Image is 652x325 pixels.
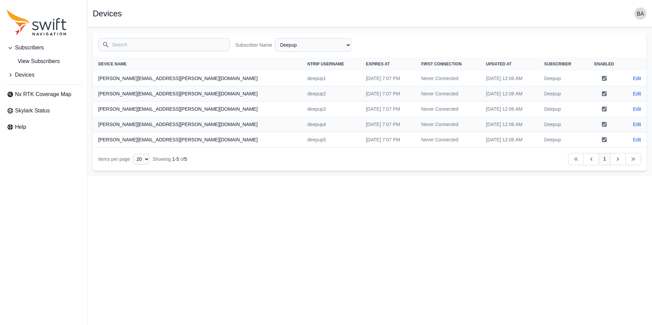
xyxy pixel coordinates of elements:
[7,57,60,65] span: View Subscribers
[586,57,623,71] th: Enabled
[4,55,83,68] a: View Subscribers
[15,71,34,79] span: Devices
[235,42,272,48] label: Subscriber Name
[486,62,512,66] span: Updated At
[360,132,416,148] td: [DATE] 7:07 PM
[634,7,647,20] img: user photo
[93,148,647,171] nav: Table navigation
[633,90,641,97] a: Edit
[480,102,539,117] td: [DATE] 12:06 AM
[480,132,539,148] td: [DATE] 12:06 AM
[360,71,416,86] td: [DATE] 7:07 PM
[4,104,83,118] a: Skylark Status
[360,86,416,102] td: [DATE] 7:07 PM
[416,117,480,132] td: Never Connected
[360,102,416,117] td: [DATE] 7:07 PM
[302,71,360,86] td: deepup1
[275,38,351,52] select: Subscriber
[93,117,302,132] th: [PERSON_NAME][EMAIL_ADDRESS][PERSON_NAME][DOMAIN_NAME]
[93,132,302,148] th: [PERSON_NAME][EMAIL_ADDRESS][PERSON_NAME][DOMAIN_NAME]
[93,10,122,18] h1: Devices
[4,68,83,82] button: Devices
[633,121,641,128] a: Edit
[172,156,179,162] span: 1 - 5
[599,153,610,165] a: 1
[480,71,539,86] td: [DATE] 12:06 AM
[93,102,302,117] th: [PERSON_NAME][EMAIL_ADDRESS][PERSON_NAME][DOMAIN_NAME]
[480,117,539,132] td: [DATE] 12:06 AM
[15,107,50,115] span: Skylark Status
[4,41,83,55] button: Subscribers
[302,86,360,102] td: deepup2
[539,117,586,132] td: Deepup
[93,57,302,71] th: Device Name
[421,62,462,66] span: First Connection
[302,132,360,148] td: deepup5
[98,156,130,162] span: Items per page
[416,102,480,117] td: Never Connected
[4,120,83,134] a: Help
[133,154,150,165] select: Display Limit
[633,75,641,82] a: Edit
[93,86,302,102] th: [PERSON_NAME][EMAIL_ADDRESS][PERSON_NAME][DOMAIN_NAME]
[633,136,641,143] a: Edit
[302,57,360,71] th: NTRIP Username
[15,90,71,98] span: Nx RTK Coverage Map
[15,44,44,52] span: Subscribers
[152,156,187,162] div: Showing of
[4,88,83,101] a: Nx RTK Coverage Map
[416,86,480,102] td: Never Connected
[416,132,480,148] td: Never Connected
[633,106,641,112] a: Edit
[416,71,480,86] td: Never Connected
[360,117,416,132] td: [DATE] 7:07 PM
[93,71,302,86] th: [PERSON_NAME][EMAIL_ADDRESS][PERSON_NAME][DOMAIN_NAME]
[302,102,360,117] td: deepup3
[366,62,390,66] span: Expires At
[302,117,360,132] td: deepup4
[539,102,586,117] td: Deepup
[480,86,539,102] td: [DATE] 12:06 AM
[184,156,187,162] span: 5
[15,123,26,131] span: Help
[539,86,586,102] td: Deepup
[98,38,230,51] input: Search
[539,57,586,71] th: Subscriber
[539,71,586,86] td: Deepup
[539,132,586,148] td: Deepup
